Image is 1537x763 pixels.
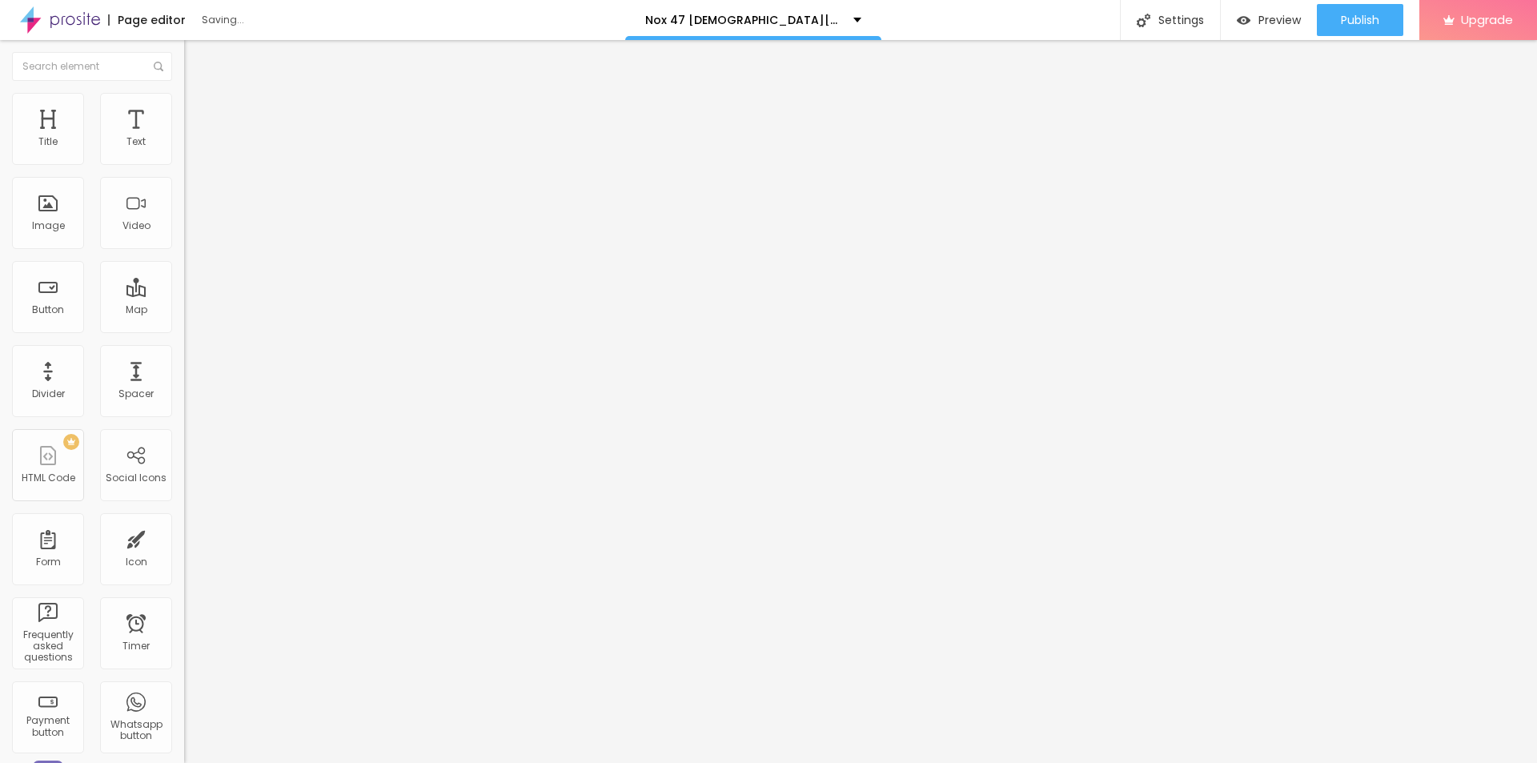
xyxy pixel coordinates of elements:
span: Publish [1341,14,1379,26]
span: Upgrade [1461,13,1513,26]
p: Nox 47 [DEMOGRAPHIC_DATA][MEDICAL_DATA] We Tested It for 90 Days? [645,14,841,26]
div: Video [122,220,150,231]
button: Preview [1221,4,1317,36]
div: Payment button [16,715,79,738]
div: Spacer [118,388,154,400]
div: Social Icons [106,472,167,484]
iframe: Editor [184,40,1537,763]
div: HTML Code [22,472,75,484]
span: Preview [1258,14,1301,26]
div: Button [32,304,64,315]
img: Icone [1137,14,1150,27]
div: Icon [126,556,147,568]
div: Saving... [202,15,386,25]
div: Divider [32,388,65,400]
input: Search element [12,52,172,81]
div: Frequently asked questions [16,629,79,664]
div: Text [126,136,146,147]
img: Icone [154,62,163,71]
div: Map [126,304,147,315]
div: Whatsapp button [104,719,167,742]
div: Timer [122,641,150,652]
button: Publish [1317,4,1403,36]
div: Form [36,556,61,568]
div: Page editor [108,14,186,26]
img: view-1.svg [1237,14,1250,27]
div: Title [38,136,58,147]
div: Image [32,220,65,231]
